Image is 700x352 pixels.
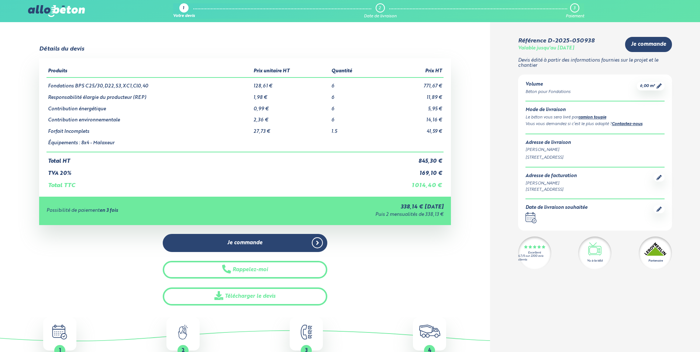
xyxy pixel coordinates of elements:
[46,77,252,89] td: Fondations BPS C25/30,D22,S3,XC1,Cl0,40
[573,6,575,11] div: 3
[625,37,672,52] a: Je commande
[46,112,252,123] td: Contribution environnementale
[227,240,262,246] span: Je commande
[518,46,574,51] div: Valable jusqu'au [DATE]
[566,14,584,19] div: Paiement
[330,123,377,135] td: 1.5
[525,205,587,211] div: Date de livraison souhaitée
[252,101,330,112] td: 0,99 €
[612,122,642,126] a: Contactez-nous
[46,165,377,177] td: TVA 20%
[39,46,84,52] div: Détails du devis
[250,212,444,218] div: Puis 2 mensualités de 338,13 €
[377,89,444,101] td: 11,89 €
[100,208,118,213] strong: en 3 fois
[518,58,672,69] p: Devis édité à partir des informations fournies sur le projet et le chantier
[525,89,570,95] div: Béton pour Fondations
[252,77,330,89] td: 128,61 €
[364,3,397,19] a: 2 Date de livraison
[525,173,577,179] div: Adresse de facturation
[46,135,252,152] td: Équipements : 8x4 - Malaxeur
[46,89,252,101] td: Responsabilité élargie du producteur (REP)
[377,112,444,123] td: 14,16 €
[525,107,665,113] div: Mode de livraison
[330,112,377,123] td: 6
[377,123,444,135] td: 41,59 €
[163,234,327,252] a: Je commande
[578,115,606,120] a: camion toupie
[330,101,377,112] td: 6
[525,82,570,87] div: Volume
[46,152,377,165] td: Total HT
[525,180,577,187] div: [PERSON_NAME]
[518,255,551,261] div: 4.7/5 sur 2300 avis clients
[377,152,444,165] td: 845,30 €
[525,121,665,128] div: Vous vous demandez si c’est le plus adapté ? .
[46,208,249,214] div: Possibilité de paiement
[163,261,327,279] button: Rappelez-moi
[252,123,330,135] td: 27,73 €
[46,101,252,112] td: Contribution énergétique
[173,3,195,19] a: 1 Votre devis
[252,66,330,77] th: Prix unitaire HT
[377,101,444,112] td: 5,95 €
[648,259,663,263] div: Partenaire
[252,89,330,101] td: 1,98 €
[525,187,577,193] div: [STREET_ADDRESS]
[518,38,594,44] div: Référence D-2025-050938
[173,14,195,19] div: Votre devis
[631,41,666,48] span: Je commande
[163,287,327,306] a: Télécharger le devis
[379,6,381,11] div: 2
[46,176,377,189] td: Total TTC
[587,259,603,263] div: Vu à la télé
[566,3,584,19] a: 3 Paiement
[525,140,665,146] div: Adresse de livraison
[419,325,440,338] img: truck.c7a9816ed8b9b1312949.png
[46,66,252,77] th: Produits
[252,112,330,123] td: 2,36 €
[525,114,665,121] div: Le béton vous sera livré par
[377,77,444,89] td: 771,67 €
[525,147,665,153] div: [PERSON_NAME]
[634,323,692,344] iframe: Help widget launcher
[525,155,665,161] div: [STREET_ADDRESS]
[377,176,444,189] td: 1 014,40 €
[364,14,397,19] div: Date de livraison
[330,77,377,89] td: 6
[46,123,252,135] td: Forfait Incomplets
[377,66,444,77] th: Prix HT
[28,5,85,17] img: allobéton
[250,204,444,210] div: 338,14 € [DATE]
[528,251,541,255] div: Excellent
[330,66,377,77] th: Quantité
[330,89,377,101] td: 6
[377,165,444,177] td: 169,10 €
[183,6,184,11] div: 1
